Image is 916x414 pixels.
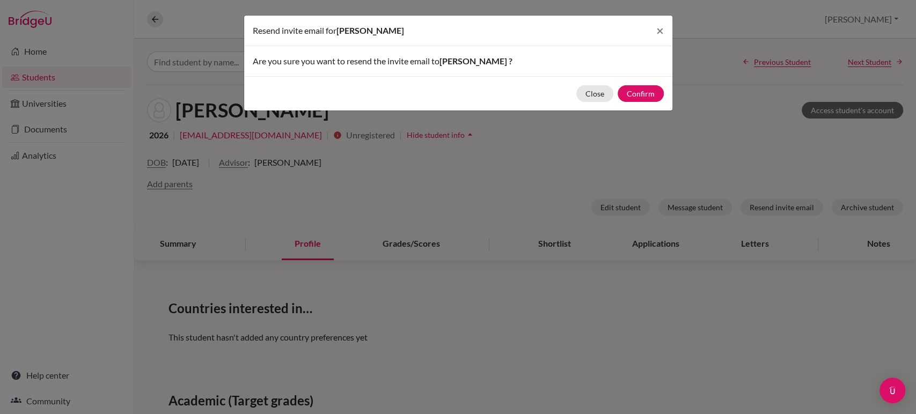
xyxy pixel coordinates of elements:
[439,56,512,66] span: [PERSON_NAME] ?
[656,23,664,38] span: ×
[576,85,613,102] button: Close
[253,55,664,68] p: Are you sure you want to resend the invite email to
[336,25,404,35] span: [PERSON_NAME]
[648,16,672,46] button: Close
[253,25,336,35] span: Resend invite email for
[618,85,664,102] button: Confirm
[880,378,905,403] div: Open Intercom Messenger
